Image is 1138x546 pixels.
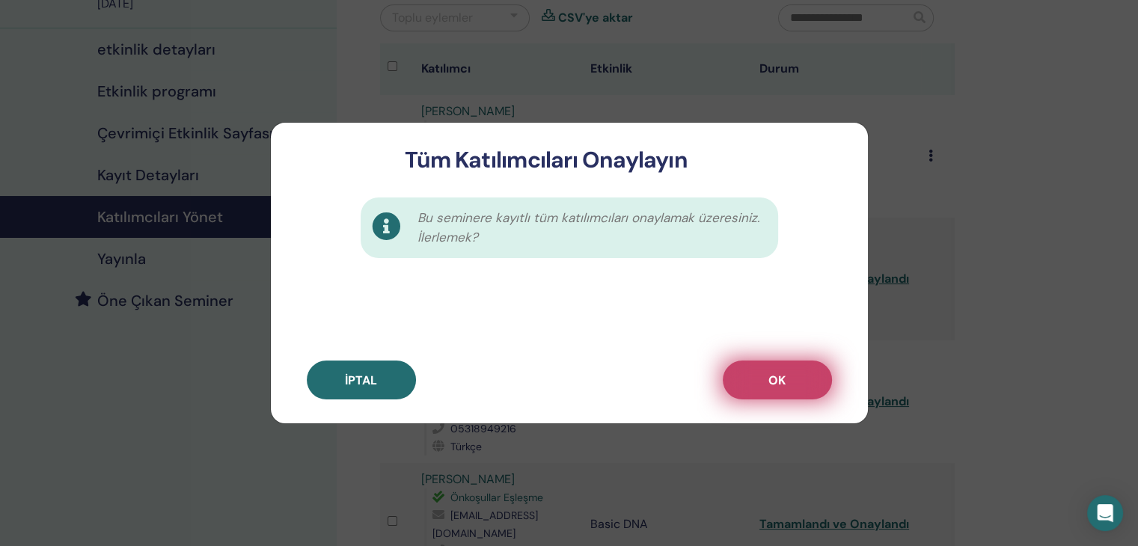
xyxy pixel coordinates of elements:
button: İptal [307,361,416,399]
div: Open Intercom Messenger [1087,495,1123,531]
span: İptal [345,372,377,388]
span: Bu seminere kayıtlı tüm katılımcıları onaylamak üzeresiniz. İlerlemek? [417,209,762,247]
span: OK [768,372,786,388]
h3: Tüm Katılımcıları Onaylayın [295,147,798,174]
button: OK [723,361,832,399]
